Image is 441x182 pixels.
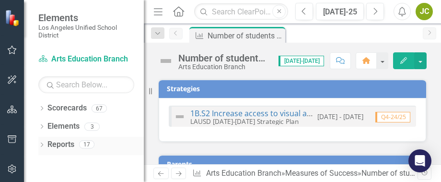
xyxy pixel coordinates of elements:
[84,122,100,131] div: 3
[38,76,134,93] input: Search Below...
[174,111,186,122] img: Not Defined
[47,103,87,114] a: Scorecards
[92,104,107,112] div: 67
[38,54,134,65] a: Arts Education Branch
[79,141,94,149] div: 17
[279,56,324,66] span: [DATE]-[DATE]
[416,3,433,20] button: JC
[192,168,417,179] div: » »
[194,3,288,20] input: Search ClearPoint...
[167,85,421,92] h3: Strategies
[38,12,134,24] span: Elements
[47,121,80,132] a: Elements
[5,10,22,26] img: ClearPoint Strategy
[47,139,74,150] a: Reports
[319,6,360,18] div: [DATE]-25
[178,53,269,63] div: Number of students participating in arts education during the [DATE]
[206,169,281,178] a: Arts Education Branch
[178,63,269,71] div: Arts Education Branch
[190,117,299,126] small: LAUSD [DATE]-[DATE] Strategic Plan
[316,3,364,20] button: [DATE]-25
[317,112,363,121] small: [DATE] - [DATE]
[167,160,421,168] h3: Parents
[208,30,283,42] div: Number of students participating in arts education during the [DATE]
[158,53,174,69] img: Not Defined
[38,24,134,39] small: Los Angeles Unified School District
[375,112,410,122] span: Q4-24/25
[285,169,358,178] a: Measures of Success
[408,149,431,172] div: Open Intercom Messenger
